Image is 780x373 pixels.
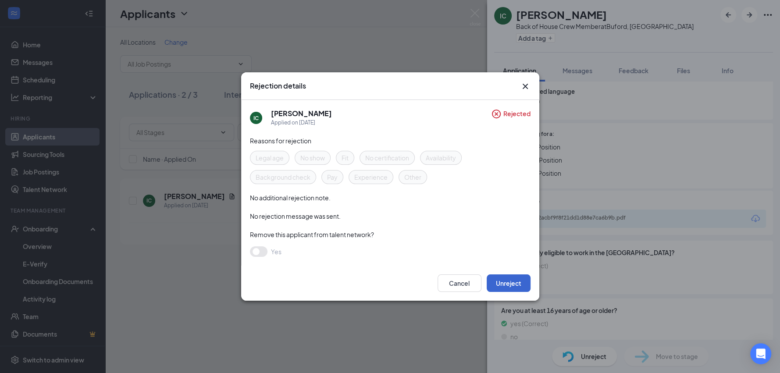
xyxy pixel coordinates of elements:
span: Fit [342,153,349,163]
h5: [PERSON_NAME] [271,109,332,118]
span: No certification [365,153,409,163]
div: IC [253,114,259,122]
button: Unreject [487,274,531,292]
div: Open Intercom Messenger [750,343,771,364]
svg: Cross [520,81,531,92]
span: Availability [426,153,456,163]
span: Background check [256,172,310,182]
span: No rejection message was sent. [250,212,341,220]
span: Rejected [503,109,531,127]
span: Remove this applicant from talent network? [250,231,374,238]
svg: CircleCross [491,109,502,119]
h3: Rejection details [250,81,306,91]
span: Yes [271,246,281,257]
span: Pay [327,172,338,182]
span: No show [300,153,325,163]
button: Close [520,81,531,92]
span: Other [404,172,421,182]
span: Experience [354,172,388,182]
span: No additional rejection note. [250,194,331,202]
span: Legal age [256,153,284,163]
button: Cancel [438,274,481,292]
div: Applied on [DATE] [271,118,332,127]
span: Reasons for rejection [250,137,311,145]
